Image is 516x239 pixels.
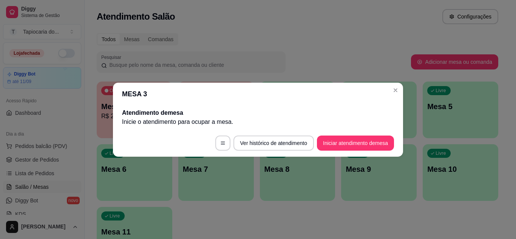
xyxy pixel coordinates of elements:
[122,108,394,117] h2: Atendimento de mesa
[233,136,314,151] button: Ver histórico de atendimento
[113,83,403,105] header: MESA 3
[122,117,394,126] p: Inicie o atendimento para ocupar a mesa .
[317,136,394,151] button: Iniciar atendimento demesa
[389,84,402,96] button: Close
